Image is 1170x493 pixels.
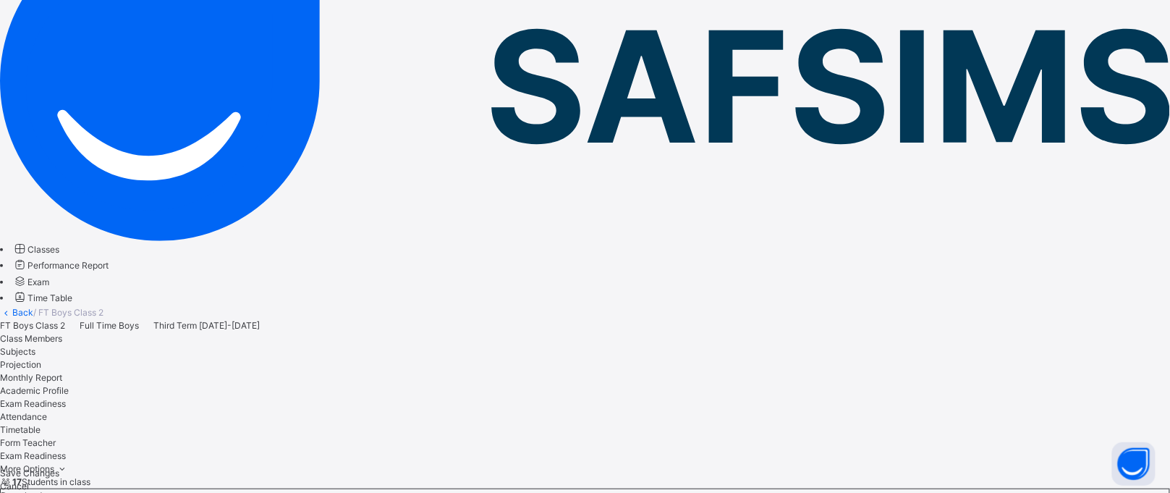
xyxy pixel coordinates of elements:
span: Exam [27,277,49,287]
span: Time Table [27,292,72,303]
a: Back [12,307,33,318]
span: Full Time Boys [80,320,139,331]
a: Time Table [12,292,72,303]
a: Classes [12,244,59,255]
span: / FT Boys Class 2 [33,307,103,318]
a: Exam [12,277,49,287]
span: Third Term [DATE]-[DATE] [153,320,260,331]
span: Classes [27,244,59,255]
span: Performance Report [27,260,109,271]
a: Performance Report [12,260,109,271]
button: Open asap [1112,442,1156,486]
